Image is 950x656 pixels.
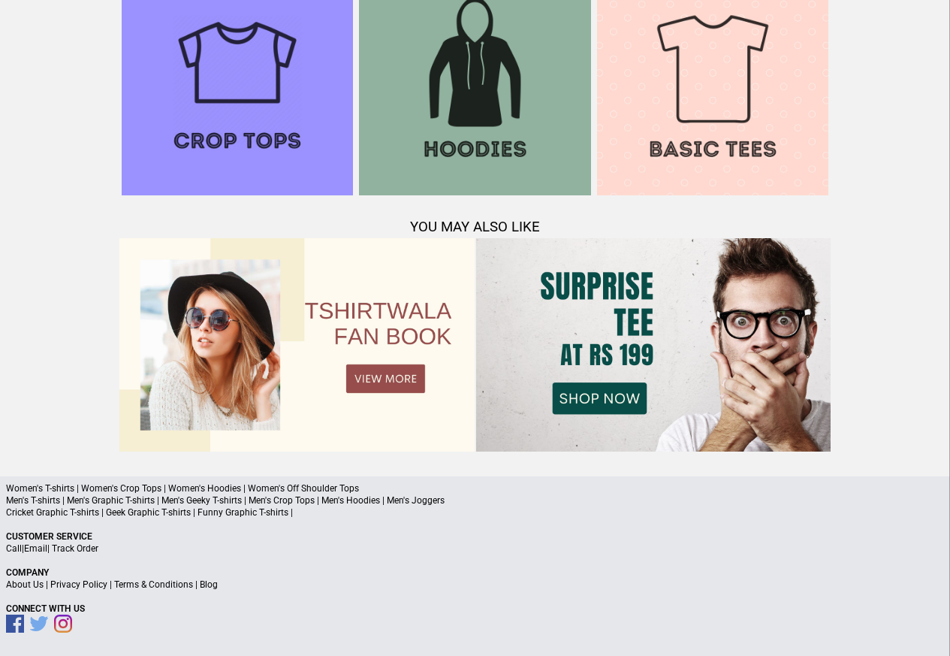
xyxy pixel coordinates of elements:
[6,567,944,579] p: Company
[6,494,944,506] p: Men's T-shirts | Men's Graphic T-shirts | Men's Geeky T-shirts | Men's Crop Tops | Men's Hoodies ...
[6,579,44,590] a: About Us
[6,506,944,518] p: Cricket Graphic T-shirts | Geek Graphic T-shirts | Funny Graphic T-shirts |
[114,579,193,590] a: Terms & Conditions
[24,543,47,554] a: Email
[410,219,540,235] span: YOU MAY ALSO LIKE
[6,543,944,555] p: | |
[6,579,944,591] p: | | |
[6,482,944,494] p: Women's T-shirts | Women's Crop Tops | Women's Hoodies | Women's Off Shoulder Tops
[6,531,944,543] p: Customer Service
[6,543,22,554] a: Call
[52,543,98,554] a: Track Order
[6,603,944,615] p: Connect With Us
[200,579,218,590] a: Blog
[50,579,107,590] a: Privacy Policy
